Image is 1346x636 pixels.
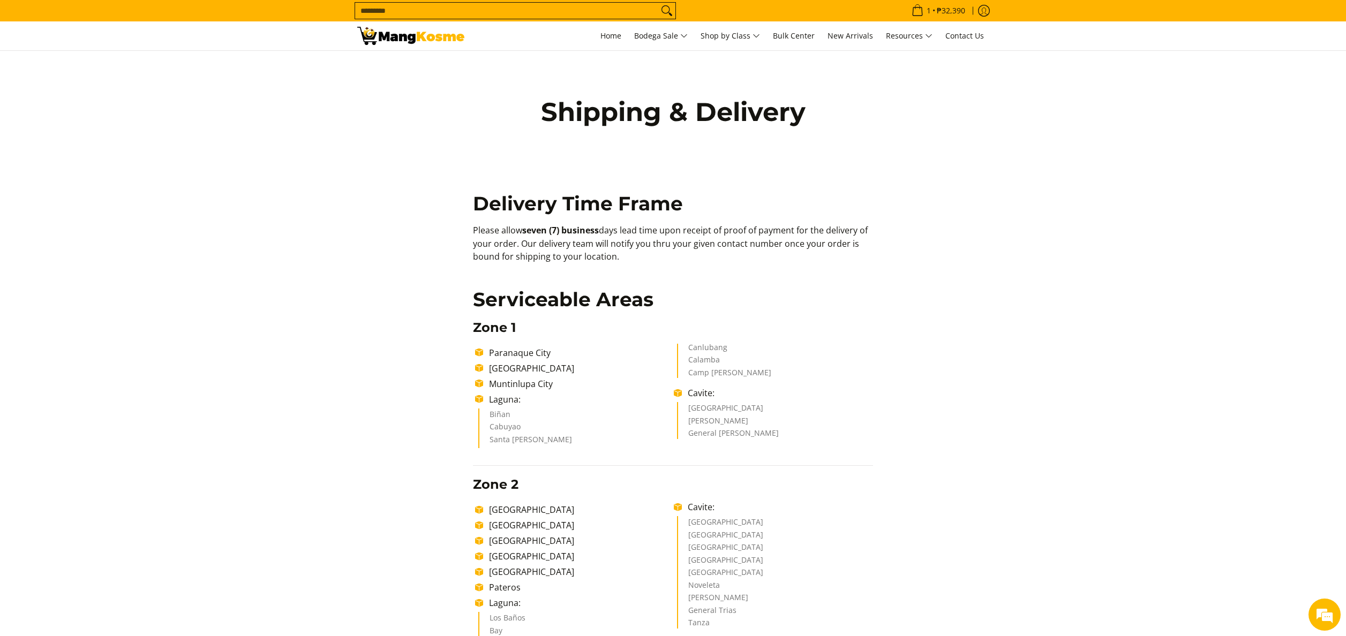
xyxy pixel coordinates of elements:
a: Bodega Sale [629,21,693,50]
span: • [908,5,968,17]
li: [GEOGRAPHIC_DATA] [484,503,674,516]
a: Home [595,21,627,50]
span: Paranaque City [489,347,551,359]
h3: Zone 2 [473,476,873,493]
img: Shipping &amp; Delivery Page l Mang Kosme: Home Appliances Warehouse Sale! [357,27,464,45]
li: Cavite: [682,501,873,513]
button: Search [658,3,675,19]
h3: Zone 1 [473,320,873,336]
li: Laguna: [484,393,674,406]
li: [GEOGRAPHIC_DATA] [688,518,862,531]
span: 1 [925,7,933,14]
li: General Trias [688,607,862,619]
h2: Delivery Time Frame [473,192,873,216]
span: New Arrivals [828,31,873,41]
span: Resources [886,29,933,43]
li: Canlubang [688,344,862,357]
li: [GEOGRAPHIC_DATA] [688,531,862,544]
a: Resources [881,21,938,50]
span: Bodega Sale [634,29,688,43]
li: Biñan [490,411,664,423]
li: Cabuyao [490,423,664,436]
a: New Arrivals [822,21,878,50]
span: Bulk Center [773,31,815,41]
li: Noveleta [688,581,862,594]
p: Please allow days lead time upon receipt of proof of payment for the delivery of your order. Our ... [473,224,873,274]
span: ₱32,390 [935,7,967,14]
li: [GEOGRAPHIC_DATA] [688,404,862,417]
li: Muntinlupa City [484,377,674,390]
span: Shop by Class [701,29,760,43]
li: [GEOGRAPHIC_DATA] [688,556,862,569]
li: Santa [PERSON_NAME] [490,436,664,449]
li: Tanza [688,619,862,629]
b: seven (7) business [522,224,599,236]
span: Home [600,31,621,41]
li: [GEOGRAPHIC_DATA] [688,569,862,581]
li: Camp [PERSON_NAME] [688,369,862,378]
li: Los Baños [490,614,664,627]
h1: Shipping & Delivery [518,96,829,128]
li: [GEOGRAPHIC_DATA] [484,362,674,375]
li: [GEOGRAPHIC_DATA] [484,565,674,578]
a: Bulk Center [768,21,820,50]
li: [GEOGRAPHIC_DATA] [484,519,674,532]
a: Contact Us [940,21,989,50]
li: Cavite: [682,387,873,399]
li: [GEOGRAPHIC_DATA] [688,543,862,556]
li: Calamba [688,356,862,369]
h2: Serviceable Areas [473,287,873,312]
span: Contact Us [945,31,984,41]
li: [GEOGRAPHIC_DATA] [484,534,674,547]
li: [GEOGRAPHIC_DATA] [484,550,674,563]
nav: Main Menu [475,21,989,50]
li: [PERSON_NAME] [688,417,862,430]
li: Pateros [484,581,674,594]
a: Shop by Class [695,21,765,50]
li: General [PERSON_NAME] [688,429,862,439]
li: Laguna: [484,596,674,609]
li: [PERSON_NAME] [688,594,862,607]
